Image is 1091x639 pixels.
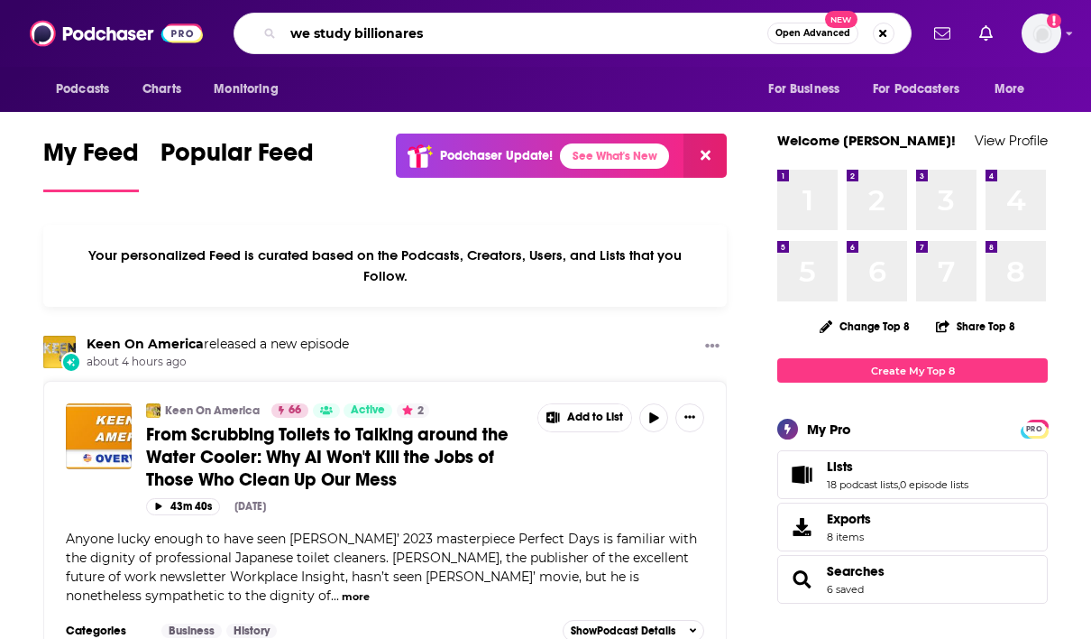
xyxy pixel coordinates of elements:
svg: Add a profile image [1047,14,1061,28]
span: ... [331,588,339,604]
a: Business [161,624,222,638]
button: Open AdvancedNew [767,23,858,44]
a: History [226,624,277,638]
span: New [825,11,857,28]
span: Exports [784,514,820,540]
a: 0 episode lists [900,478,968,491]
button: open menu [756,72,862,106]
span: Active [351,402,385,420]
h3: released a new episode [87,336,349,353]
a: PRO [1023,421,1045,435]
button: open menu [201,72,301,106]
span: Exports [827,511,871,527]
a: Searches [784,567,820,592]
div: My Pro [807,421,851,438]
div: New Episode [61,352,81,372]
span: about 4 hours ago [87,355,349,370]
span: More [995,77,1025,102]
span: Lists [777,450,1048,499]
button: 43m 40s [146,498,220,515]
span: Popular Feed [160,137,314,179]
img: Keen On America [43,336,76,368]
span: Show Podcast Details [571,625,675,637]
span: 8 items [827,531,871,543]
a: Keen On America [165,403,260,418]
h3: Categories [66,624,147,638]
button: open menu [861,72,986,106]
a: My Feed [43,137,139,192]
a: See What's New [560,144,669,169]
img: From Scrubbing Toilets to Talking around the Water Cooler: Why AI Won't Kill the Jobs of Those Wh... [66,403,132,469]
span: Charts [142,77,181,102]
span: Open Advanced [775,29,850,38]
a: Popular Feed [160,137,314,192]
button: Show More Button [538,404,632,431]
span: My Feed [43,137,139,179]
span: Podcasts [56,77,109,102]
span: Add to List [567,411,623,424]
a: 18 podcast lists [827,478,898,491]
input: Search podcasts, credits, & more... [283,19,767,48]
button: Show More Button [698,336,727,358]
a: Show notifications dropdown [927,18,958,49]
p: Podchaser Update! [440,148,553,163]
a: From Scrubbing Toilets to Talking around the Water Cooler: Why AI Won't Kill the Jobs of Those Wh... [146,423,524,491]
span: Logged in as megcassidy [1022,14,1061,53]
button: Share Top 8 [935,309,1016,344]
a: Charts [131,72,192,106]
span: Anyone lucky enough to have seen [PERSON_NAME]’ 2023 masterpiece Perfect Days is familiar with th... [66,531,697,604]
div: Your personalized Feed is curated based on the Podcasts, Creators, Users, and Lists that you Follow. [43,225,727,307]
span: , [898,478,900,491]
a: Create My Top 8 [777,358,1048,383]
img: Podchaser - Follow, Share and Rate Podcasts [30,16,203,51]
a: Welcome [PERSON_NAME]! [777,132,956,149]
a: Lists [784,462,820,487]
a: 66 [271,403,308,418]
a: Active [344,403,392,418]
a: Searches [827,563,885,579]
span: Monitoring [214,77,278,102]
button: Show More Button [675,403,704,432]
button: Show profile menu [1022,14,1061,53]
button: 2 [397,403,429,418]
div: Search podcasts, credits, & more... [234,13,912,54]
button: more [342,589,370,605]
span: From Scrubbing Toilets to Talking around the Water Cooler: Why AI Won't Kill the Jobs of Those Wh... [146,423,509,491]
span: Lists [827,458,853,475]
button: open menu [982,72,1048,106]
span: For Business [768,77,839,102]
a: Exports [777,503,1048,551]
div: [DATE] [234,500,266,513]
a: Show notifications dropdown [972,18,1000,49]
button: open menu [43,72,133,106]
a: View Profile [975,132,1048,149]
img: Keen On America [146,403,160,418]
span: PRO [1023,422,1045,436]
a: Lists [827,458,968,475]
button: Change Top 8 [809,315,921,338]
img: User Profile [1022,14,1061,53]
a: Keen On America [87,336,204,352]
span: 66 [289,402,301,420]
a: 6 saved [827,583,864,596]
span: For Podcasters [873,77,959,102]
span: Searches [777,555,1048,604]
